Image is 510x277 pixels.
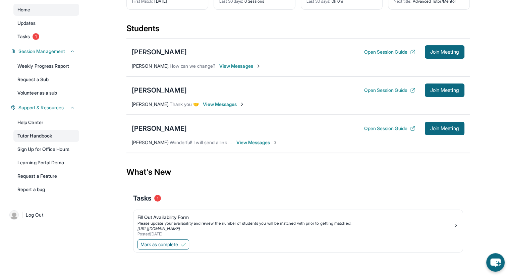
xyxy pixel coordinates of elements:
span: Thank you 🤝 [170,101,199,107]
span: | [21,211,23,219]
div: Posted [DATE] [137,231,453,237]
button: Join Meeting [425,122,464,135]
img: Chevron-Right [239,102,245,107]
a: Request a Feature [13,170,79,182]
a: [URL][DOMAIN_NAME] [137,226,180,231]
span: Home [17,6,30,13]
a: Tutor Handbook [13,130,79,142]
a: Volunteer as a sub [13,87,79,99]
span: 1 [154,195,161,202]
div: [PERSON_NAME] [132,86,187,95]
div: [PERSON_NAME] [132,124,187,133]
img: Chevron-Right [273,140,278,145]
button: Join Meeting [425,45,464,59]
img: Mark as complete [181,242,186,247]
a: Help Center [13,116,79,128]
span: Wonderful! I will send a link to the portal so you and [PERSON_NAME] can join the meeting as we m... [170,140,419,145]
span: Tasks [17,33,30,40]
span: Join Meeting [430,50,459,54]
a: Fill Out Availability FormPlease update your availability and review the number of students you w... [133,210,463,238]
div: [PERSON_NAME] [132,47,187,57]
a: Report a bug [13,183,79,196]
button: Open Session Guide [364,49,415,55]
span: Session Management [18,48,65,55]
span: View Messages [236,139,278,146]
img: Chevron-Right [256,63,261,69]
button: Mark as complete [137,239,189,250]
span: View Messages [203,101,245,108]
span: [PERSON_NAME] : [132,63,170,69]
span: Join Meeting [430,126,459,130]
a: Updates [13,17,79,29]
span: [PERSON_NAME] : [132,101,170,107]
img: user-img [9,210,19,220]
span: Updates [17,20,36,26]
div: Please update your availability and review the number of students you will be matched with prior ... [137,221,453,226]
div: Fill Out Availability Form [137,214,453,221]
a: Sign Up for Office Hours [13,143,79,155]
span: Support & Resources [18,104,64,111]
a: |Log Out [7,208,79,222]
span: Tasks [133,193,152,203]
span: [PERSON_NAME] : [132,140,170,145]
a: Request a Sub [13,73,79,86]
div: What's New [126,157,470,187]
span: Join Meeting [430,88,459,92]
button: Open Session Guide [364,87,415,94]
a: Tasks1 [13,31,79,43]
span: View Messages [219,63,261,69]
button: chat-button [486,253,505,272]
span: Mark as complete [140,241,178,248]
button: Open Session Guide [364,125,415,132]
button: Join Meeting [425,84,464,97]
span: Log Out [26,212,43,218]
button: Session Management [16,48,75,55]
a: Learning Portal Demo [13,157,79,169]
a: Weekly Progress Report [13,60,79,72]
a: Home [13,4,79,16]
div: Students [126,23,470,38]
span: 1 [33,33,39,40]
span: How can we change? [170,63,215,69]
button: Support & Resources [16,104,75,111]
